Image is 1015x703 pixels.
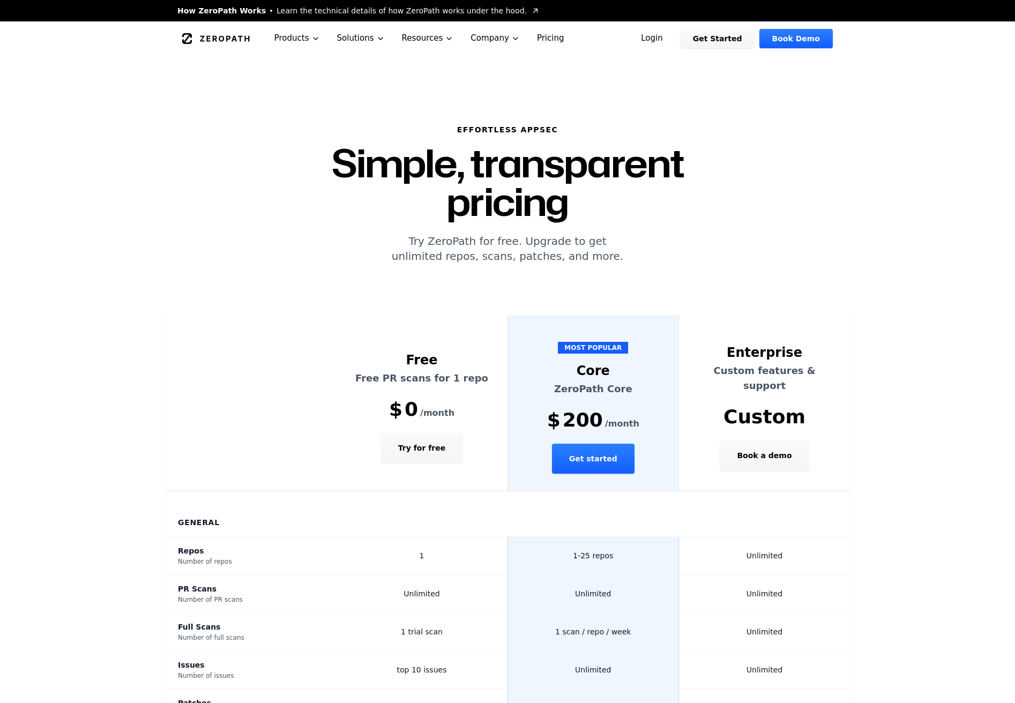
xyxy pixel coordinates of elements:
span: 200 [563,409,603,431]
span: $ [547,409,561,431]
span: MOST POPULAR [558,342,628,354]
div: Number of issues [178,671,324,680]
span: 1 [420,551,424,560]
button: Resources [393,21,462,55]
a: Pricing [528,21,573,55]
span: top 10 issues [397,665,447,674]
div: Full Scans [178,622,324,632]
div: Number of full scans [178,633,324,642]
p: ZeroPath Core [521,382,666,397]
span: 1 scan / repo / week [555,627,631,636]
div: Free [349,351,495,369]
div: Core [521,362,666,379]
span: Unlimited [575,665,611,674]
p: Custom features & support [692,363,837,393]
div: Repos [178,545,324,556]
div: Enterprise [692,344,837,361]
span: /month [420,407,454,420]
h6: Effortless AppSec [267,124,748,135]
a: How ZeroPath WorksLearn the technical details of how ZeroPath works under the hood. [177,5,540,16]
span: Custom [723,406,805,428]
div: Issues [178,660,324,670]
span: Unlimited [747,665,782,674]
button: Solutions [329,21,393,55]
button: Company [462,21,528,55]
span: 1-25 repos [573,551,613,560]
span: 1 trial scan [401,627,443,636]
th: General [165,491,850,537]
h1: Simple, transparent pricing [267,144,748,221]
a: Book Demo [759,29,833,48]
a: Get Started [680,29,755,48]
p: Free PR scans for 1 repo [349,371,495,386]
span: 0 [405,399,418,420]
span: Unlimited [747,627,782,636]
div: PR Scans [178,584,324,594]
p: Try ZeroPath for free. Upgrade to get unlimited repos, scans, patches, and more. [267,234,748,264]
span: How ZeroPath Works [177,5,266,16]
nav: Global [165,21,850,55]
button: Book a demo [720,440,809,470]
div: Number of repos [178,557,324,566]
span: Unlimited [747,589,782,598]
span: $ [389,399,402,420]
button: Get started [552,444,635,474]
button: Products [266,21,329,55]
span: Learn the technical details of how ZeroPath works under the hood. [277,5,527,16]
span: Unlimited [575,589,611,598]
span: Unlimited [404,589,439,598]
div: Number of PR scans [178,595,324,604]
span: Unlimited [747,551,782,560]
span: /month [605,417,639,430]
button: Try for free [381,433,462,463]
a: Login [628,29,676,48]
